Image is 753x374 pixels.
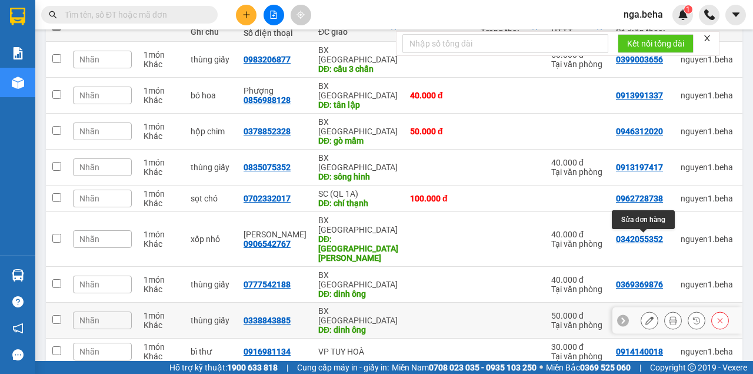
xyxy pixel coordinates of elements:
[725,5,746,25] button: caret-down
[144,320,179,330] div: Khác
[236,5,256,25] button: plus
[681,91,733,100] div: nguyen1.beha
[731,9,741,20] span: caret-down
[244,280,291,289] div: 0777542188
[410,127,469,136] div: 50.000 đ
[244,347,291,356] div: 0916981134
[144,239,179,249] div: Khác
[144,342,179,352] div: 1 món
[318,270,398,289] div: BX [GEOGRAPHIC_DATA]
[318,153,398,172] div: BX [GEOGRAPHIC_DATA]
[318,81,398,100] div: BX [GEOGRAPHIC_DATA]
[551,239,604,249] div: Tại văn phòng
[618,34,694,53] button: Kết nối tổng đài
[678,9,688,20] img: icon-new-feature
[191,316,232,325] div: thùng giấy
[318,325,398,335] div: DĐ: dinh ông
[546,361,631,374] span: Miền Bắc
[242,11,251,19] span: plus
[12,323,24,334] span: notification
[688,363,696,372] span: copyright
[244,86,306,95] div: Phượng
[703,34,711,42] span: close
[144,230,179,239] div: 1 món
[616,347,663,356] div: 0914140018
[641,312,658,329] div: Sửa đơn hàng
[580,363,631,372] strong: 0369 525 060
[296,11,305,19] span: aim
[429,363,537,372] strong: 0708 023 035 - 0935 103 250
[144,59,179,69] div: Khác
[79,316,99,325] span: Nhãn
[681,347,733,356] div: nguyen1.beha
[79,280,99,289] span: Nhãn
[79,91,99,100] span: Nhãn
[144,352,179,361] div: Khác
[191,91,232,100] div: bó hoa
[681,234,733,244] div: nguyen1.beha
[318,234,398,263] div: DĐ: N3 sơn giang
[144,131,179,141] div: Khác
[144,275,179,284] div: 1 món
[318,347,398,356] div: VP TUY HOÀ
[12,47,24,59] img: solution-icon
[244,194,291,203] div: 0702332017
[551,311,604,320] div: 50.000 đ
[616,234,663,244] div: 0342055352
[612,210,675,229] div: Sửa đơn hàng
[681,55,733,64] div: nguyen1.beha
[539,365,543,370] span: ⚪️
[191,280,232,289] div: thùng giấy
[244,95,291,105] div: 0856988128
[12,296,24,307] span: question-circle
[191,194,232,203] div: sọt chó
[49,11,57,19] span: search
[551,342,604,352] div: 30.000 đ
[244,163,291,172] div: 0835075352
[286,361,288,374] span: |
[79,347,99,356] span: Nhãn
[318,289,398,299] div: DĐ: dinh ông
[681,163,733,172] div: nguyen1.beha
[144,284,179,294] div: Khác
[10,8,25,25] img: logo-vxr
[551,320,604,330] div: Tại văn phòng
[244,127,291,136] div: 0378852328
[65,8,204,21] input: Tìm tên, số ĐT hoặc mã đơn
[244,230,306,239] div: Anh Thuận
[392,361,537,374] span: Miền Nam
[191,127,232,136] div: hộp chim
[79,127,99,136] span: Nhãn
[12,349,24,360] span: message
[12,77,24,89] img: warehouse-icon
[551,352,604,361] div: Tại văn phòng
[144,167,179,177] div: Khác
[410,194,469,203] div: 100.000 đ
[318,27,389,37] div: ĐC giao
[681,194,733,203] div: nguyen1.beha
[191,27,232,37] div: Ghi chú
[191,163,232,172] div: thùng giấy
[410,91,469,100] div: 40.000 đ
[318,64,398,74] div: DĐ: cầu 3 chấn
[297,361,389,374] span: Cung cấp máy in - giấy in:
[318,198,398,208] div: DĐ: chí thạnh
[227,363,278,372] strong: 1900 633 818
[244,316,291,325] div: 0338843885
[551,59,604,69] div: Tại văn phòng
[551,158,604,167] div: 40.000 đ
[144,50,179,59] div: 1 món
[318,216,398,234] div: BX [GEOGRAPHIC_DATA]
[681,280,733,289] div: nguyen1.beha
[269,11,278,19] span: file-add
[79,55,99,64] span: Nhãn
[144,198,179,208] div: Khác
[402,34,608,53] input: Nhập số tổng đài
[144,122,179,131] div: 1 món
[191,55,232,64] div: thùng giấy
[551,167,604,177] div: Tại văn phòng
[144,95,179,105] div: Khác
[169,361,278,374] span: Hỗ trợ kỹ thuật:
[318,117,398,136] div: BX [GEOGRAPHIC_DATA]
[318,172,398,181] div: DĐ: sông hinh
